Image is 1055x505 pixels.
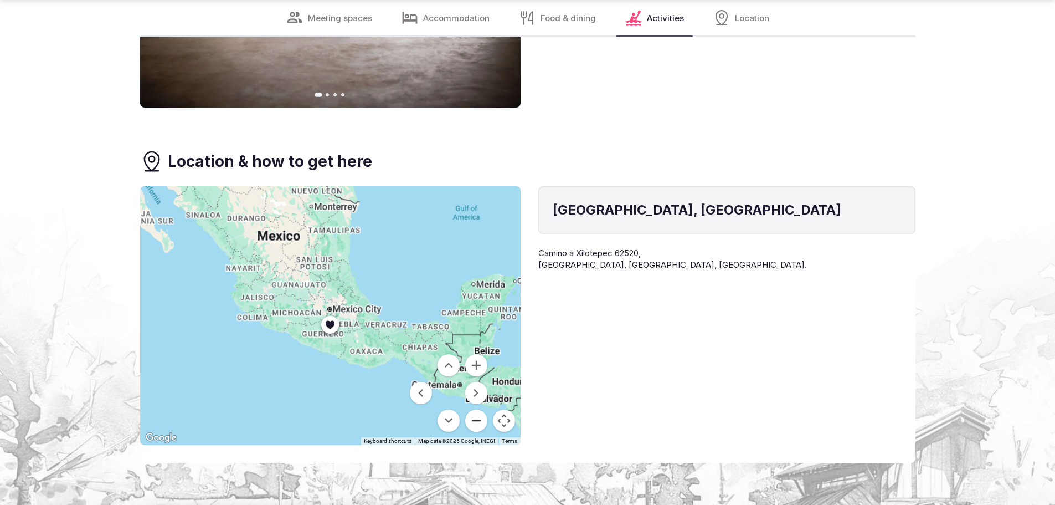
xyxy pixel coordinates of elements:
span: Map data ©2025 Google, INEGI [418,438,495,444]
a: Open this area in Google Maps (opens a new window) [143,431,179,445]
span: Activities [647,12,684,24]
button: Move right [465,382,487,404]
button: Move down [438,410,460,432]
button: Move up [438,354,460,376]
button: Go to slide 1 [315,93,322,98]
span: Meeting spaces [308,12,372,24]
button: Move left [410,382,432,404]
a: Terms (opens in new tab) [502,438,517,444]
span: Food & dining [541,12,596,24]
span: Accommodation [423,12,490,24]
button: Go to slide 4 [341,93,344,96]
button: Map camera controls [493,410,515,432]
span: Location [735,12,769,24]
button: Zoom in [465,354,487,376]
img: Google [143,431,179,445]
h4: [GEOGRAPHIC_DATA], [GEOGRAPHIC_DATA] [553,201,901,220]
h3: Location & how to get here [168,151,372,172]
span: Camino a Xilotepec 62520, [538,248,641,258]
button: Go to slide 3 [333,93,337,96]
button: Zoom out [465,410,487,432]
button: Go to slide 2 [326,93,329,96]
button: Keyboard shortcuts [364,437,411,445]
span: [GEOGRAPHIC_DATA], [GEOGRAPHIC_DATA], [GEOGRAPHIC_DATA]. [538,259,807,270]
